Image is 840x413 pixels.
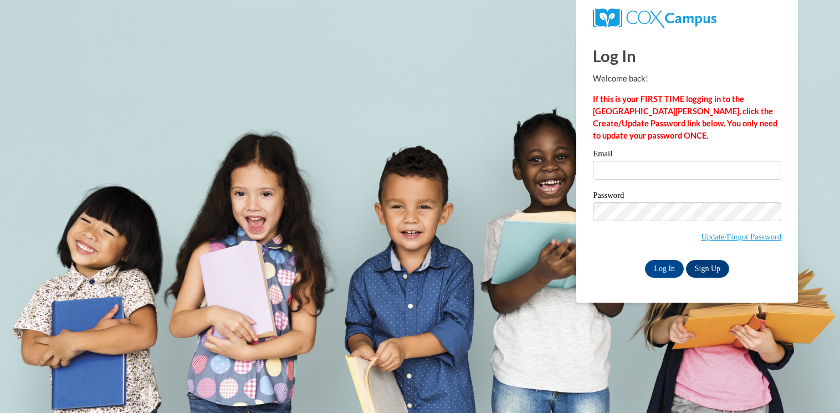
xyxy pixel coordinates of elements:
label: Email [593,150,781,161]
a: Update/Forgot Password [701,232,781,241]
h1: Log In [593,44,781,67]
img: COX Campus [593,8,716,28]
input: Log In [645,260,684,278]
strong: If this is your FIRST TIME logging in to the [GEOGRAPHIC_DATA][PERSON_NAME], click the Create/Upd... [593,94,777,140]
a: COX Campus [593,13,716,22]
label: Password [593,191,781,202]
p: Welcome back! [593,73,781,85]
a: Sign Up [686,260,729,278]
